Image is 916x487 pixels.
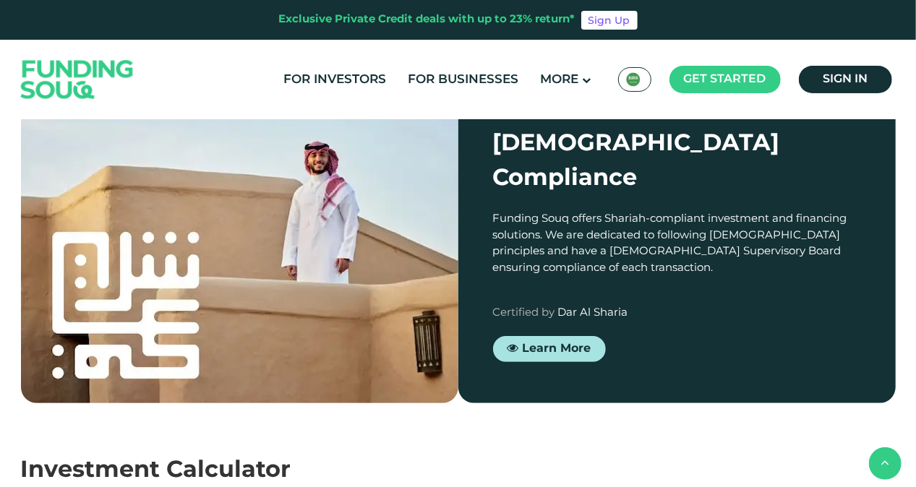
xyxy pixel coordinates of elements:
a: Learn More [493,335,606,361]
span: Sign in [823,74,868,85]
img: SA Flag [626,72,641,87]
span: Dar Al Sharia [558,308,628,318]
span: Learn More [523,342,591,353]
a: Sign in [799,66,892,93]
div: Exclusive Private Credit deals with up to 23% return* [279,12,575,28]
span: Calculator [167,460,291,482]
button: back [869,447,902,480]
img: shariah-img [21,92,458,403]
a: Sign Up [581,11,638,30]
div: [DEMOGRAPHIC_DATA] Compliance [493,127,861,197]
a: For Businesses [405,68,523,92]
span: Certified by [493,308,555,318]
div: Funding Souq offers Shariah-compliant investment and financing solutions. We are dedicated to fol... [493,211,861,276]
img: Logo [7,43,148,116]
span: Investment [21,460,160,482]
span: More [541,74,579,86]
a: For Investors [281,68,390,92]
span: Get started [684,74,766,85]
